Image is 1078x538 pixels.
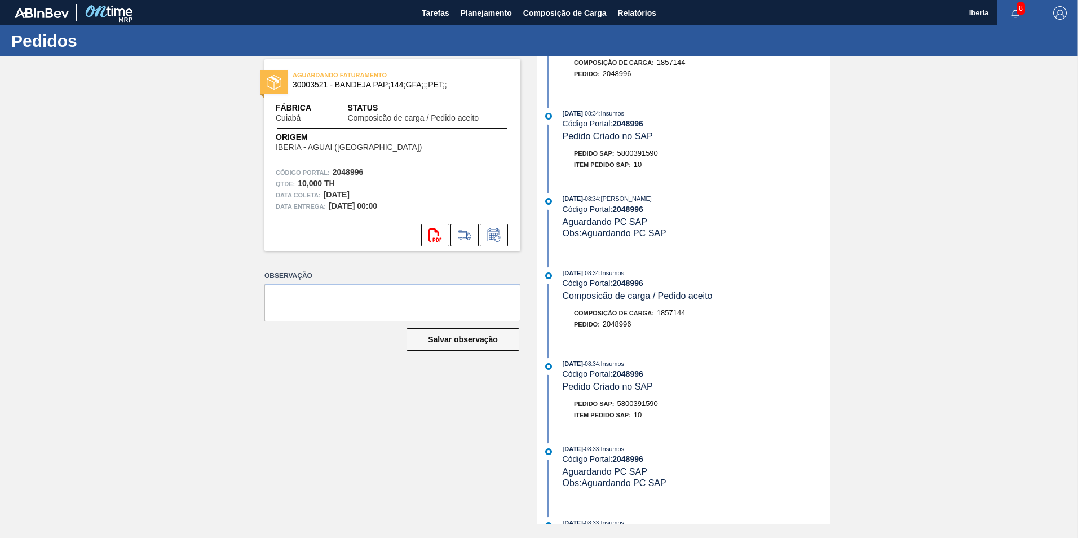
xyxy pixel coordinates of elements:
strong: [DATE] 00:00 [329,201,377,210]
span: Qtde : [276,178,295,189]
span: IBERIA - AGUAI ([GEOGRAPHIC_DATA]) [276,143,422,152]
button: Notificações [997,5,1033,21]
span: Pedido Criado no SAP [563,382,653,391]
button: Salvar observação [407,328,519,351]
strong: 10,000 TH [298,179,334,188]
img: atual [545,448,552,455]
span: Composição de Carga : [574,310,654,316]
span: - 08:34 [583,111,599,117]
span: Composicão de carga / Pedido aceito [563,291,713,301]
span: : Insumos [599,519,624,526]
div: Código Portal: [563,119,830,128]
span: - 08:33 [583,520,599,526]
h1: Pedidos [11,34,211,47]
img: atual [545,522,552,529]
span: Composição de Carga [523,6,607,20]
span: : Insumos [599,110,624,117]
img: atual [545,198,552,205]
span: Data entrega: [276,201,326,212]
span: 10 [634,160,642,169]
span: Código Portal: [276,167,330,178]
img: TNhmsLtSVTkK8tSr43FrP2fwEKptu5GPRR3wAAAABJRU5ErkJggg== [15,8,69,18]
span: - 08:34 [583,196,599,202]
span: Item pedido SAP: [574,161,631,168]
label: Observação [264,268,520,284]
span: Relatórios [618,6,656,20]
strong: 2048996 [612,119,643,128]
span: Obs: Aguardando PC SAP [563,478,666,488]
span: Status [347,102,509,114]
span: [DATE] [563,519,583,526]
span: 8 [1017,2,1025,15]
span: Tarefas [422,6,449,20]
strong: [DATE] [324,190,350,199]
span: - 08:34 [583,270,599,276]
span: 10 [634,411,642,419]
span: [DATE] [563,360,583,367]
img: atual [545,113,552,120]
span: : Insumos [599,446,624,452]
span: Pedido SAP: [574,400,615,407]
strong: 2048996 [612,369,643,378]
span: Pedido SAP: [574,150,615,157]
strong: 2048996 [333,167,364,177]
span: 1857144 [657,58,686,67]
img: atual [545,272,552,279]
span: [DATE] [563,195,583,202]
span: : Insumos [599,360,624,367]
img: atual [545,363,552,370]
span: [DATE] [563,446,583,452]
span: Aguardando PC SAP [563,467,647,477]
span: Pedido Criado no SAP [563,131,653,141]
div: Código Portal: [563,455,830,464]
span: 5800391590 [617,149,658,157]
div: Código Portal: [563,369,830,378]
span: [DATE] [563,110,583,117]
span: Data coleta: [276,189,321,201]
span: 2048996 [603,320,631,328]
strong: 2048996 [612,205,643,214]
span: [DATE] [563,270,583,276]
span: : Insumos [599,270,624,276]
img: Logout [1053,6,1067,20]
span: Composicão de carga / Pedido aceito [347,114,479,122]
span: 30003521 - BANDEJA PAP;144;GFA;;;PET;; [293,81,497,89]
span: AGUARDANDO FATURAMENTO [293,69,450,81]
span: Obs: Aguardando PC SAP [563,228,666,238]
strong: 2048996 [612,455,643,464]
span: Aguardando PC SAP [563,217,647,227]
div: Código Portal: [563,279,830,288]
span: Pedido : [574,321,600,328]
span: Fábrica [276,102,336,114]
span: Pedido : [574,70,600,77]
span: 5800391590 [617,399,658,408]
span: 1857144 [657,308,686,317]
span: Cuiabá [276,114,301,122]
div: Ir para Composição de Carga [450,224,479,246]
span: Composição de Carga : [574,59,654,66]
div: Abrir arquivo PDF [421,224,449,246]
span: Origem [276,131,454,143]
img: status [267,75,281,90]
span: - 08:34 [583,361,599,367]
strong: 2048996 [612,279,643,288]
span: 2048996 [603,69,631,78]
div: Informar alteração no pedido [480,224,508,246]
span: : [PERSON_NAME] [599,195,652,202]
span: Item pedido SAP: [574,412,631,418]
span: - 08:33 [583,446,599,452]
div: Código Portal: [563,205,830,214]
span: Planejamento [461,6,512,20]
